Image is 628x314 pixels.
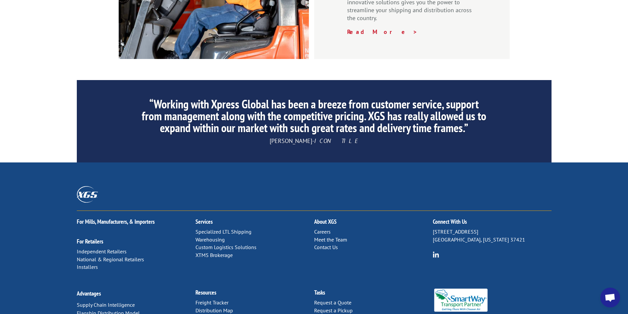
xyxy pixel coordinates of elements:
a: About XGS [314,218,337,225]
h2: “Working with Xpress Global has been a breeze from customer service, support from management alon... [138,98,489,137]
p: [STREET_ADDRESS] [GEOGRAPHIC_DATA], [US_STATE] 37421 [433,228,552,244]
a: Services [195,218,213,225]
img: Smartway_Logo [433,289,489,312]
a: Custom Logistics Solutions [195,244,256,250]
a: Careers [314,228,331,235]
a: Meet the Team [314,236,347,243]
img: group-6 [433,251,439,258]
a: Resources [195,289,216,296]
a: Warehousing [195,236,225,243]
a: For Retailers [77,238,103,245]
a: For Mills, Manufacturers, & Importers [77,218,155,225]
a: Supply Chain Intelligence [77,301,135,308]
h2: Tasks [314,290,433,299]
a: Distribution Map [195,307,233,314]
span: - [312,137,314,145]
a: XTMS Brokerage [195,252,233,258]
a: Open chat [600,288,620,307]
a: Advantages [77,290,101,297]
h2: Connect With Us [433,219,552,228]
a: Read More > [347,28,418,36]
span: ICON TILE [314,137,359,145]
a: Installers [77,264,98,270]
a: National & Regional Retailers [77,256,144,263]
a: Freight Tracker [195,299,228,306]
img: XGS_Logos_ALL_2024_All_White [77,186,98,202]
a: Specialized LTL Shipping [195,228,252,235]
a: Request a Quote [314,299,351,306]
a: Independent Retailers [77,248,127,255]
a: Contact Us [314,244,338,250]
span: [PERSON_NAME] [270,137,312,145]
a: Request a Pickup [314,307,353,314]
